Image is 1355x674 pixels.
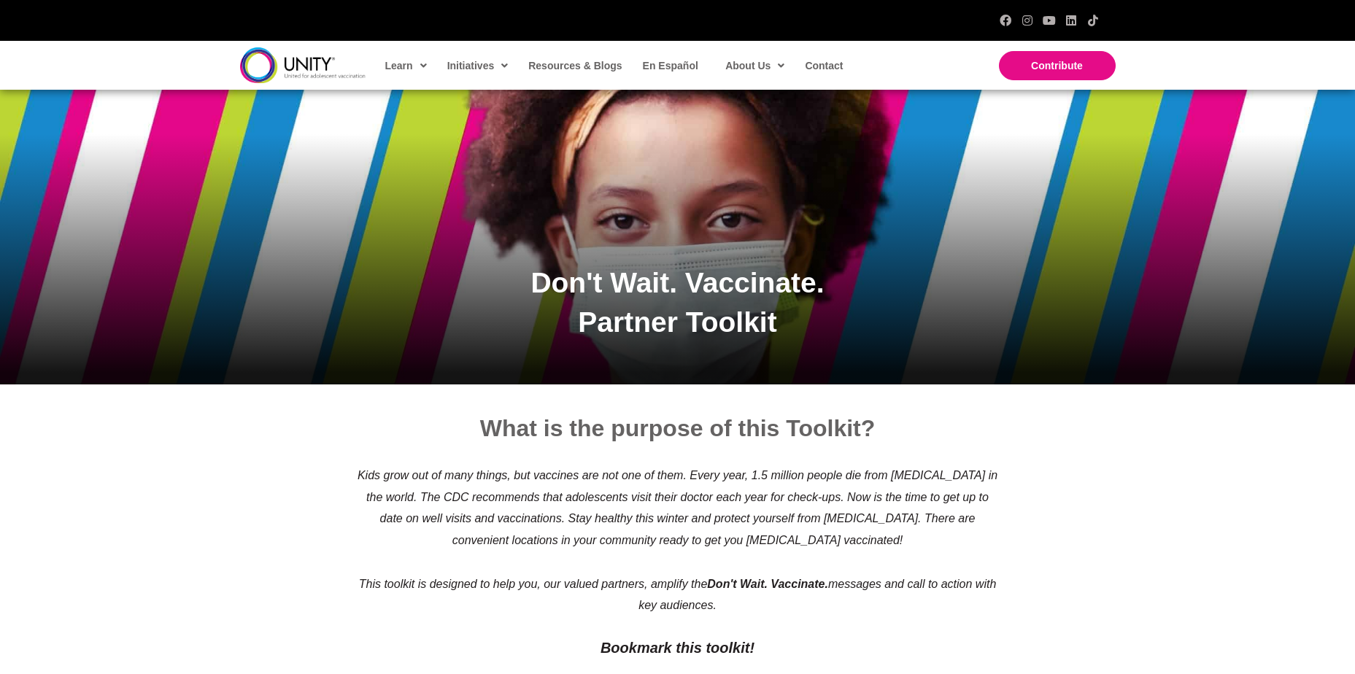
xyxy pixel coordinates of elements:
[636,49,704,82] a: En Español
[1022,15,1033,26] a: Instagram
[1031,60,1083,71] span: Contribute
[240,47,366,83] img: unity-logo-dark
[798,49,849,82] a: Contact
[1000,15,1011,26] a: Facebook
[707,578,828,590] strong: Don't Wait. Vaccinate.
[718,49,790,82] a: About Us
[447,55,509,77] span: Initiatives
[359,578,997,612] span: This toolkit is designed to help you, our valued partners, amplify the messages and call to actio...
[521,49,628,82] a: Resources & Blogs
[358,469,997,546] span: Kids grow out of many things, but vaccines are not one of them. Every year, 1.5 million people di...
[1043,15,1055,26] a: YouTube
[725,55,784,77] span: About Us
[999,51,1116,80] a: Contribute
[578,306,776,338] span: Partner Toolkit
[805,60,843,71] span: Contact
[1087,15,1099,26] a: TikTok
[528,60,622,71] span: Resources & Blogs
[385,55,427,77] span: Learn
[480,415,876,441] span: What is the purpose of this Toolkit?
[601,640,754,656] strong: Bookmark this toolkit!
[643,60,698,71] span: En Español
[530,267,824,298] span: Don't Wait. Vaccinate.
[1065,15,1077,26] a: LinkedIn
